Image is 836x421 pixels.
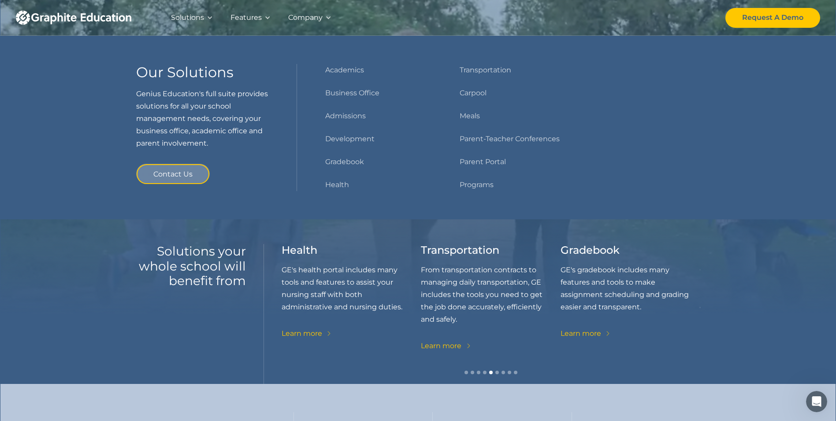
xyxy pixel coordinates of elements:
[700,340,740,352] div: Learn more
[171,11,204,24] div: Solutions
[806,391,827,412] iframe: Intercom live chat
[117,297,148,304] span: Messages
[34,297,54,304] span: Home
[325,133,375,145] a: Development
[34,14,52,32] div: Profile image for Garrett
[325,110,366,122] a: Admissions
[282,327,322,340] div: Learn more
[495,371,499,374] div: Show slide 6 of 9
[421,340,461,352] div: Learn more
[282,327,333,340] a: Learn more
[282,264,421,313] p: GE's health portal includes many tools and features to assist your nursing staff with both admini...
[18,63,159,93] p: Hi 👋, how can we help?
[421,244,499,257] h3: Transportation
[325,64,364,76] a: Academics
[153,168,193,180] div: Contact Us
[471,371,474,374] div: Show slide 2 of 9
[282,244,421,352] div: 5 of 9
[136,244,246,289] h2: Solutions your whole school will benefit from
[18,126,147,135] div: Send us a message
[561,244,700,352] div: 7 of 9
[325,87,379,99] a: Business Office
[282,244,317,257] h3: Health
[502,371,505,374] div: Show slide 7 of 9
[460,133,560,145] a: Parent-Teacher Conferences
[421,264,561,326] p: From transportation contracts to managing daily transportation, GE includes the tools you need to...
[18,135,147,145] div: We'll be back online later [DATE]
[325,179,349,191] a: Health
[421,244,561,352] div: 6 of 9
[508,371,511,374] div: Show slide 8 of 9
[136,64,234,81] h3: Our Solutions
[483,371,487,374] div: Show slide 4 of 9
[88,275,176,311] button: Messages
[460,179,494,191] a: Programs
[561,264,700,313] p: GE's gradebook includes many features and tools to make assignment scheduling and grading easier ...
[725,8,820,28] a: Request A Demo
[514,371,517,374] div: Show slide 9 of 9
[489,371,493,374] div: Show slide 5 of 9
[9,119,167,152] div: Send us a messageWe'll be back online later [DATE]
[18,14,35,32] div: Profile image for Jacob
[700,244,731,257] h3: Meals
[561,244,620,257] h3: Gradebook
[136,164,210,184] a: Contact Us
[561,327,601,340] div: Learn more
[460,87,487,99] a: Carpool
[288,11,323,24] div: Company
[460,156,506,168] a: Parent Portal
[464,371,468,374] div: Show slide 1 of 9
[325,156,364,168] a: Gradebook
[460,64,511,76] a: Transportation
[230,11,262,24] div: Features
[477,371,480,374] div: Show slide 3 of 9
[282,244,700,384] div: carousel
[18,93,159,108] p: How can we help?
[742,11,803,24] div: Request A Demo
[136,88,269,150] p: Genius Education's full suite provides solutions for all your school management needs, covering y...
[460,110,480,122] a: Meals
[152,14,167,30] div: Close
